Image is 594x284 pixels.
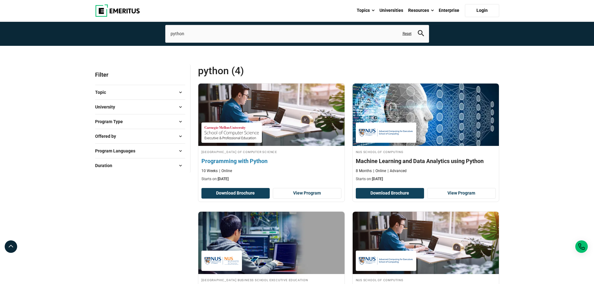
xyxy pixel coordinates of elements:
p: Starts on: [201,176,341,182]
img: NUS School of Computing [359,254,413,268]
h4: NUS School of Computing [356,149,496,154]
button: Program Type [95,117,185,126]
span: Offered by [95,133,121,140]
span: [DATE] [372,177,383,181]
p: Filter [95,65,185,85]
a: Data Science and Analytics Course by Carnegie Mellon University School of Computer Science - Octo... [198,84,345,185]
img: Carnegie Mellon University School of Computer Science [205,126,259,140]
span: University [95,103,120,110]
img: National University of Singapore Business School Executive Education [205,254,239,268]
p: Advanced [388,168,407,174]
button: Download Brochure [356,188,424,199]
h4: Machine Learning and Data Analytics using Python [356,157,496,165]
span: Duration [95,162,117,169]
span: python (4) [198,65,349,77]
button: Download Brochure [201,188,270,199]
img: Python For Analytics | Online Data Science and Analytics Course [198,212,345,274]
a: Reset search [403,31,412,36]
h4: [GEOGRAPHIC_DATA] of Computer Science [201,149,341,154]
a: search [418,32,424,38]
span: Topic [95,89,111,96]
button: search [418,30,424,37]
button: Offered by [95,132,185,141]
h4: [GEOGRAPHIC_DATA] Business School Executive Education [201,277,341,282]
img: Programming with Python | Online Data Science and Analytics Course [353,212,499,274]
p: Online [219,168,232,174]
input: search-page [165,25,429,42]
button: Duration [95,161,185,170]
p: Online [373,168,386,174]
button: University [95,102,185,112]
img: Machine Learning and Data Analytics using Python | Online Data Science and Analytics Course [353,84,499,146]
span: [DATE] [218,177,229,181]
a: Data Science and Analytics Course by NUS School of Computing - September 30, 2025 NUS School of C... [353,84,499,185]
p: 10 Weeks [201,168,218,174]
p: 8 Months [356,168,372,174]
img: Programming with Python | Online Data Science and Analytics Course [191,80,352,149]
a: Login [465,4,499,17]
button: Program Languages [95,146,185,156]
a: View Program [427,188,496,199]
span: Program Languages [95,147,140,154]
h4: Programming with Python [201,157,341,165]
a: View Program [273,188,341,199]
span: Program Type [95,118,128,125]
p: Starts on: [356,176,496,182]
img: NUS School of Computing [359,126,413,140]
h4: NUS School of Computing [356,277,496,282]
button: Topic [95,88,185,97]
